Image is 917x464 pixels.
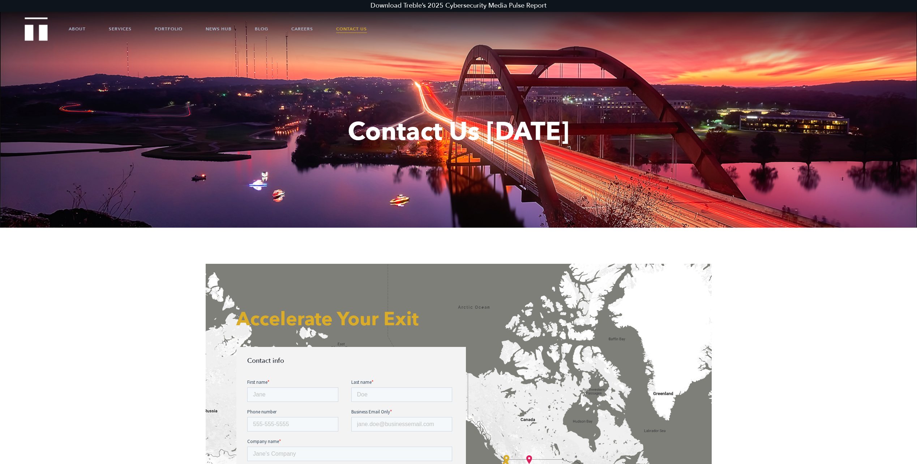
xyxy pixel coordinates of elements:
[104,30,143,36] span: Business Email Only
[155,18,183,40] a: Portfolio
[104,38,205,53] input: jane.doe@businessemail.com
[336,18,367,40] a: Contact Us
[236,306,466,332] h2: Accelerate Your Exit
[25,17,48,40] img: Treble logo
[69,18,86,40] a: About
[255,18,268,40] a: Blog
[206,18,232,40] a: News Hub
[104,0,124,7] span: Last name
[25,18,47,40] a: Treble Homepage
[5,115,912,149] h1: Contact Us [DATE]
[104,9,205,23] input: Doe
[291,18,313,40] a: Careers
[247,358,455,364] h3: Contact info
[109,18,132,40] a: Services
